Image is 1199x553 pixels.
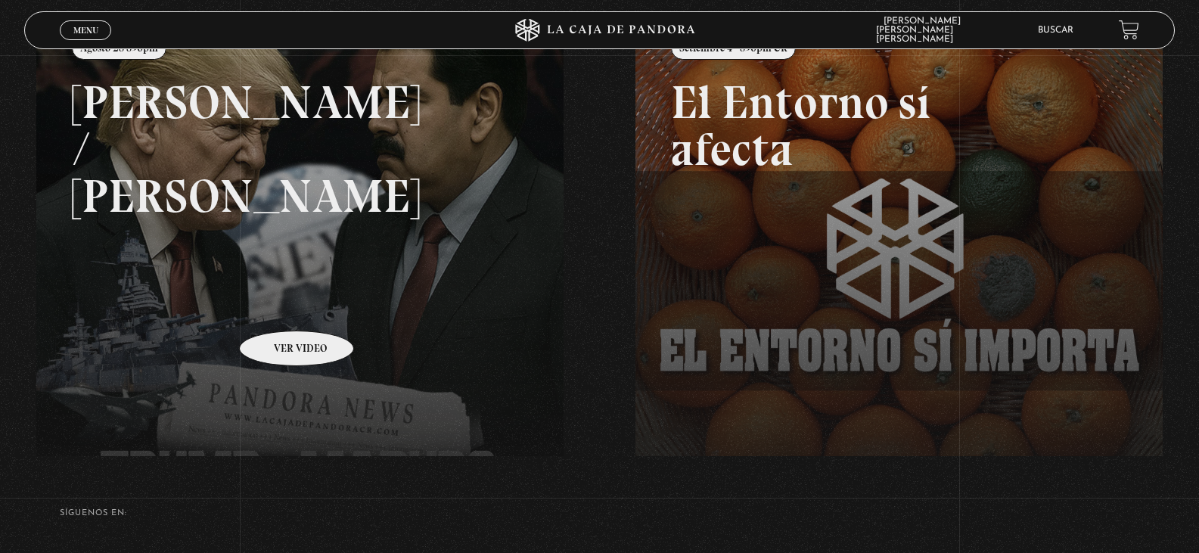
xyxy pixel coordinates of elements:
span: [PERSON_NAME] [PERSON_NAME] [PERSON_NAME] [876,17,968,44]
h4: SÍguenos en: [60,509,1139,517]
span: Menu [73,26,98,35]
a: Buscar [1038,26,1073,35]
span: Cerrar [68,38,104,48]
a: View your shopping cart [1119,20,1139,40]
